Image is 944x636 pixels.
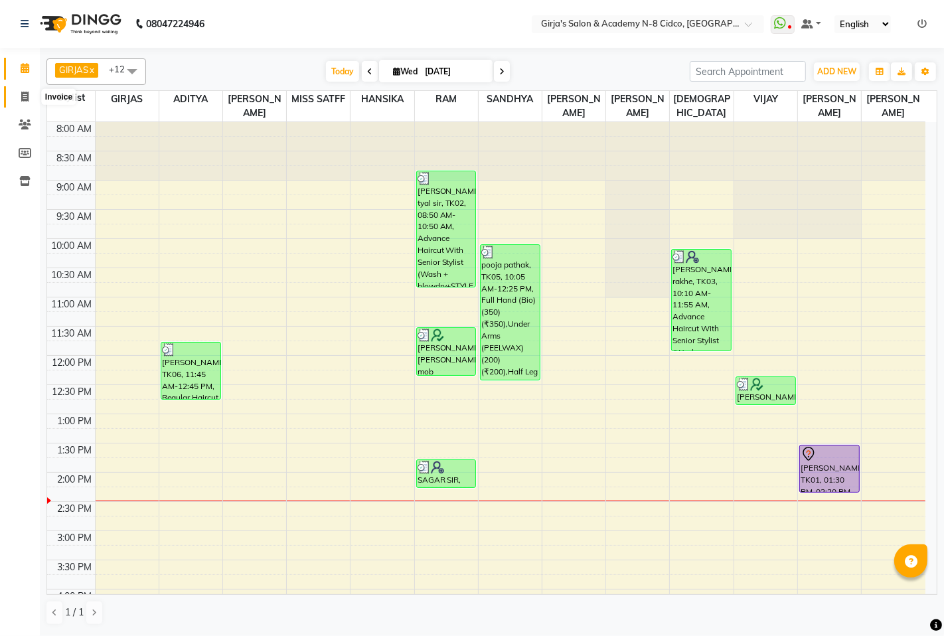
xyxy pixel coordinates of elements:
[736,377,795,404] div: [PERSON_NAME] [PERSON_NAME] mob [PERSON_NAME] mob, TK04, 12:20 PM-12:50 PM, [PERSON_NAME] SHAPE A...
[55,473,95,487] div: 2:00 PM
[862,91,925,121] span: [PERSON_NAME]
[800,445,859,492] div: [PERSON_NAME], TK01, 01:30 PM-02:20 PM, Advance Haircut With Senior Stylist (Wash + blowdry+STYLE...
[417,328,476,375] div: [PERSON_NAME] [PERSON_NAME] mob [PERSON_NAME] mob, TK04, 11:30 AM-12:20 PM, Advance Haircut With ...
[109,64,135,74] span: +12
[55,443,95,457] div: 1:30 PM
[54,181,95,195] div: 9:00 AM
[55,502,95,516] div: 2:30 PM
[326,61,359,82] span: Today
[54,151,95,165] div: 8:30 AM
[42,89,76,105] div: Invoice
[55,590,95,603] div: 4:00 PM
[390,66,421,76] span: Wed
[542,91,605,121] span: [PERSON_NAME]
[481,245,540,380] div: pooja pathak, TK05, 10:05 AM-12:25 PM, Full Hand (Bio) (350) (₹350),Under Arms (PEELWAX)(200) (₹2...
[798,91,861,121] span: [PERSON_NAME]
[814,62,860,81] button: ADD NEW
[351,91,414,108] span: HANSIKA
[49,297,95,311] div: 11:00 AM
[421,62,487,82] input: 2025-09-03
[672,250,731,351] div: [PERSON_NAME] rakhe, TK03, 10:10 AM-11:55 AM, Advance Haircut With Senior Stylist (Wash + blowdry...
[223,91,286,121] span: [PERSON_NAME]
[54,122,95,136] div: 8:00 AM
[34,5,125,42] img: logo
[49,268,95,282] div: 10:30 AM
[670,91,733,121] span: [DEMOGRAPHIC_DATA]
[55,531,95,545] div: 3:00 PM
[55,560,95,574] div: 3:30 PM
[96,91,159,108] span: GIRJAS
[50,356,95,370] div: 12:00 PM
[287,91,350,108] span: MISS SATFF
[54,210,95,224] div: 9:30 AM
[55,414,95,428] div: 1:00 PM
[479,91,542,108] span: SANDHYA
[417,171,476,287] div: [PERSON_NAME] tyal sir, TK02, 08:50 AM-10:50 AM, Advance Haircut With Senior Stylist (Wash + blow...
[49,239,95,253] div: 10:00 AM
[690,61,806,82] input: Search Appointment
[161,343,220,399] div: [PERSON_NAME], TK06, 11:45 AM-12:45 PM, Regular Haircut + Blowdry [DEMOGRAPHIC_DATA](with wash) (...
[88,64,94,75] a: x
[417,460,476,487] div: SAGAR SIR, TK07, 01:45 PM-02:15 PM, [PERSON_NAME] SHAPE AND STYLING (200) (₹200)
[65,605,84,619] span: 1 / 1
[59,64,88,75] span: GIRJAS
[146,5,204,42] b: 08047224946
[606,91,669,121] span: [PERSON_NAME]
[49,327,95,341] div: 11:30 AM
[50,385,95,399] div: 12:30 PM
[734,91,797,108] span: VIJAY
[817,66,856,76] span: ADD NEW
[415,91,478,108] span: RAM
[159,91,222,108] span: ADITYA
